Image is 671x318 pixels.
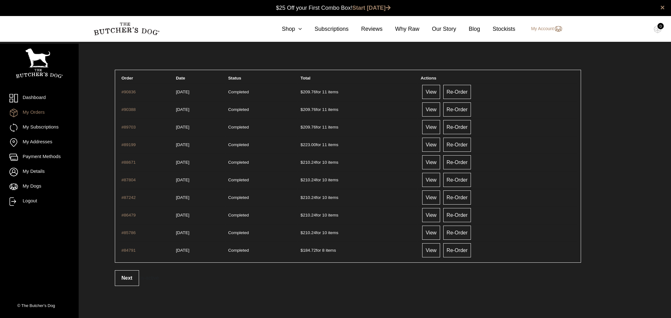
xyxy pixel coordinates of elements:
span: $ [300,160,303,165]
a: Re-Order [443,243,471,257]
span: Total [300,76,310,80]
span: 210.24 [300,195,316,200]
a: #89199 [121,142,136,147]
td: Completed [226,136,297,153]
a: View [422,208,440,222]
a: View [422,102,440,117]
a: My Account [525,25,562,33]
a: View [422,155,440,169]
span: Date [176,76,185,80]
a: #84791 [121,248,136,253]
a: Re-Order [443,190,471,205]
a: View [422,190,440,205]
td: for 10 items [298,224,417,241]
a: Re-Order [443,173,471,187]
span: Actions [421,76,436,80]
a: close [660,4,665,11]
a: View [422,138,440,152]
a: Next [115,270,139,286]
td: Completed [226,189,297,206]
a: View [422,85,440,99]
a: Stockists [480,25,515,33]
span: 210.24 [300,178,316,182]
a: Re-Order [443,208,471,222]
td: Completed [226,206,297,223]
a: Re-Order [443,138,471,152]
span: 210.24 [300,230,316,235]
time: [DATE] [176,195,189,200]
img: TBD_Cart-Empty.png [654,25,662,33]
a: #86479 [121,213,136,217]
td: for 11 items [298,83,417,100]
span: $ [300,107,303,112]
a: View [422,243,440,257]
a: My Subscriptions [9,123,69,132]
td: Completed [226,242,297,259]
a: #85786 [121,230,136,235]
a: Payment Methods [9,153,69,162]
td: Completed [226,224,297,241]
a: Reviews [349,25,383,33]
a: My Dogs [9,183,69,191]
a: Dashboard [9,94,69,102]
time: [DATE] [176,90,189,94]
span: 209.76 [300,90,316,94]
a: Re-Order [443,155,471,169]
td: for 10 items [298,206,417,223]
a: Shop [269,25,302,33]
td: Completed [226,118,297,135]
a: Subscriptions [302,25,349,33]
span: 223.00 [300,142,316,147]
time: [DATE] [176,230,189,235]
time: [DATE] [176,107,189,112]
a: Re-Order [443,226,471,240]
a: My Addresses [9,138,69,147]
time: [DATE] [176,142,189,147]
td: Completed [226,154,297,171]
td: for 11 items [298,136,417,153]
span: $ [300,178,303,182]
span: Status [228,76,241,80]
img: TBD_Portrait_Logo_White.png [16,48,63,78]
time: [DATE] [176,248,189,253]
span: 209.76 [300,125,316,129]
td: Completed [226,171,297,188]
div: .is-active [115,270,581,286]
span: 209.76 [300,107,316,112]
a: #90388 [121,107,136,112]
span: Order [121,76,133,80]
time: [DATE] [176,213,189,217]
td: Completed [226,83,297,100]
td: for 11 items [298,101,417,118]
div: 0 [657,23,664,29]
td: for 10 items [298,154,417,171]
span: $ [300,90,303,94]
td: for 8 items [298,242,417,259]
time: [DATE] [176,160,189,165]
td: Completed [226,101,297,118]
a: Re-Order [443,102,471,117]
span: $ [300,248,303,253]
span: $ [300,213,303,217]
a: #87804 [121,178,136,182]
time: [DATE] [176,178,189,182]
a: #87242 [121,195,136,200]
a: Logout [9,197,69,206]
a: #88671 [121,160,136,165]
a: Start [DATE] [352,5,391,11]
span: 210.24 [300,213,316,217]
a: View [422,120,440,134]
td: for 10 items [298,189,417,206]
a: Why Raw [383,25,419,33]
a: My Orders [9,109,69,117]
a: My Details [9,168,69,176]
a: #89703 [121,125,136,129]
span: $ [300,230,303,235]
a: View [422,173,440,187]
a: Re-Order [443,120,471,134]
td: for 11 items [298,118,417,135]
td: for 10 items [298,171,417,188]
span: $ [300,195,303,200]
a: #90836 [121,90,136,94]
a: Our Story [419,25,456,33]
